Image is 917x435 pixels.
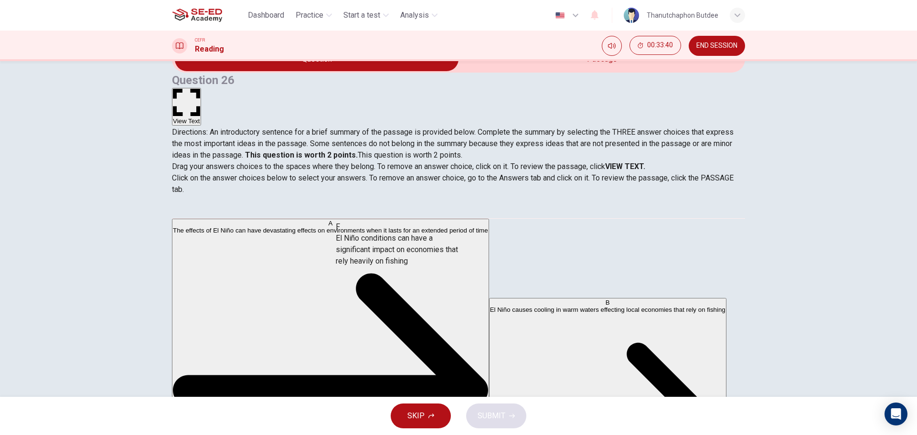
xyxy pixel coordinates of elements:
[172,6,222,25] img: SE-ED Academy logo
[358,150,462,159] span: This question is worth 2 points.
[340,7,393,24] button: Start a test
[885,403,907,425] div: Open Intercom Messenger
[647,10,718,21] div: Thanutchaphon Butdee
[602,36,622,56] div: Mute
[407,409,425,423] span: SKIP
[296,10,323,21] span: Practice
[172,161,745,172] p: Drag your answers choices to the spaces where they belong. To remove an answer choice, click on i...
[624,8,639,23] img: Profile picture
[195,43,224,55] h1: Reading
[391,403,451,428] button: SKIP
[172,172,745,195] p: Click on the answer choices below to select your answers. To remove an answer choice, go to the A...
[243,150,358,159] strong: This question is worth 2 points.
[689,36,745,56] button: END SESSION
[173,227,488,234] span: The effects of El Niño can have devastating effects on environments when it lasts for an extended...
[696,42,737,50] span: END SESSION
[554,12,566,19] img: en
[490,306,725,313] span: El Niño causes cooling in warm waters effecting local economies that rely on fishing
[172,195,745,218] div: Choose test type tabs
[629,36,681,56] div: Hide
[629,36,681,55] button: 00:33:40
[172,88,201,126] button: View Text
[172,127,734,159] span: Directions: An introductory sentence for a brief summary of the passage is provided below. Comple...
[400,10,429,21] span: Analysis
[248,10,284,21] span: Dashboard
[172,73,745,88] h4: Question 26
[195,37,205,43] span: CEFR
[173,220,488,227] div: A
[172,6,244,25] a: SE-ED Academy logo
[605,162,645,171] strong: VIEW TEXT.
[490,299,725,306] div: B
[292,7,336,24] button: Practice
[647,42,673,49] span: 00:33:40
[343,10,380,21] span: Start a test
[244,7,288,24] button: Dashboard
[396,7,441,24] button: Analysis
